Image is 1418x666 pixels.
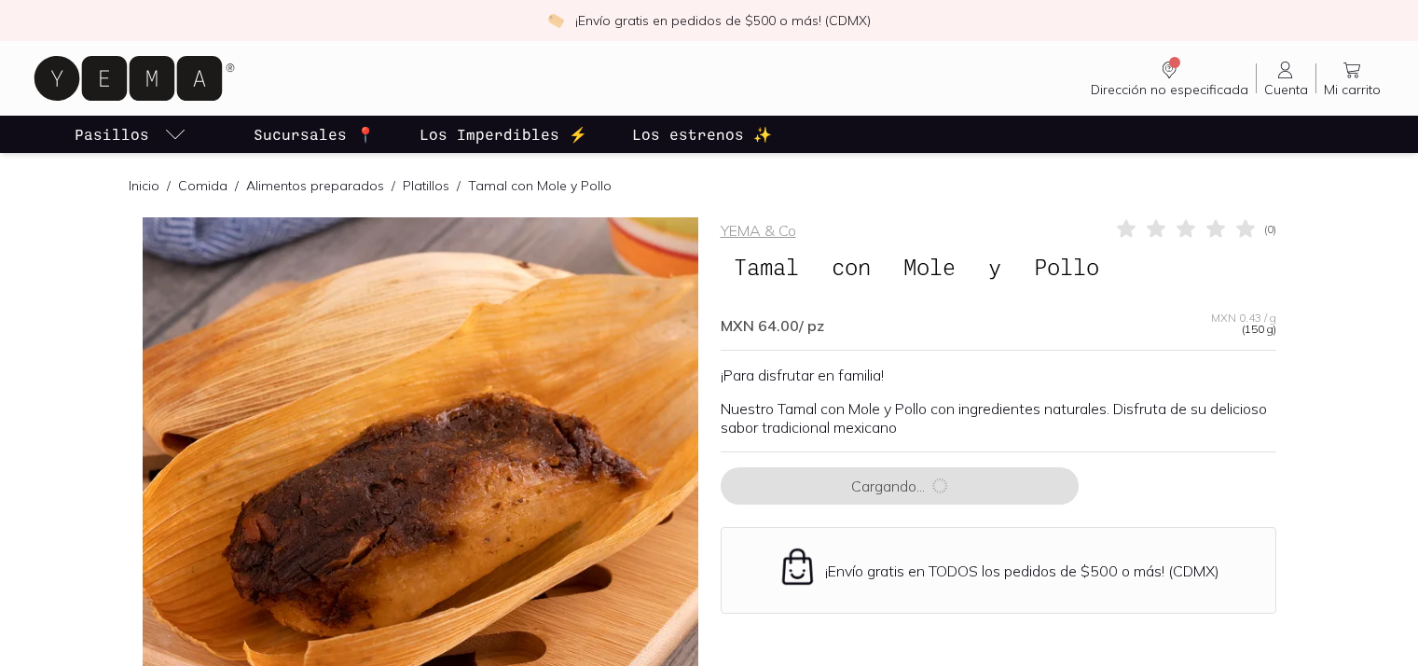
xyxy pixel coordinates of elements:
span: con [819,249,884,284]
a: Sucursales 📍 [250,116,379,153]
p: Los estrenos ✨ [632,123,772,146]
img: Envío [778,547,818,587]
button: Cargando... [721,467,1079,505]
p: ¡Para disfrutar en familia! [721,366,1276,384]
a: Alimentos preparados [246,177,384,194]
span: / [227,176,246,195]
span: Cuenta [1264,81,1308,98]
p: Nuestro Tamal con Mole y Pollo con ingredientes naturales. Disfruta de su delicioso sabor tradici... [721,399,1276,437]
a: YEMA & Co [721,221,796,240]
span: MXN 0.43 / g [1211,312,1276,324]
a: Comida [178,177,227,194]
a: Los estrenos ✨ [628,116,776,153]
a: Los Imperdibles ⚡️ [416,116,591,153]
a: Mi carrito [1316,59,1388,98]
p: ¡Envío gratis en TODOS los pedidos de $500 o más! (CDMX) [825,562,1219,580]
span: MXN 64.00 / pz [721,316,824,335]
span: Mi carrito [1324,81,1381,98]
a: Platillos [403,177,449,194]
p: Tamal con Mole y Pollo [468,176,612,195]
p: ¡Envío gratis en pedidos de $500 o más! (CDMX) [575,11,871,30]
p: Sucursales 📍 [254,123,375,146]
a: Inicio [129,177,159,194]
a: Cuenta [1257,59,1315,98]
span: Tamal [721,249,812,284]
span: / [384,176,403,195]
span: ( 0 ) [1264,224,1276,235]
span: / [159,176,178,195]
span: Mole [890,249,969,284]
span: Pollo [1021,249,1112,284]
span: (150 g) [1242,324,1276,335]
span: y [975,249,1014,284]
span: / [449,176,468,195]
p: Pasillos [75,123,149,146]
img: check [547,12,564,29]
a: Dirección no especificada [1083,59,1256,98]
a: pasillo-todos-link [71,116,190,153]
p: Los Imperdibles ⚡️ [420,123,587,146]
span: Dirección no especificada [1091,81,1248,98]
